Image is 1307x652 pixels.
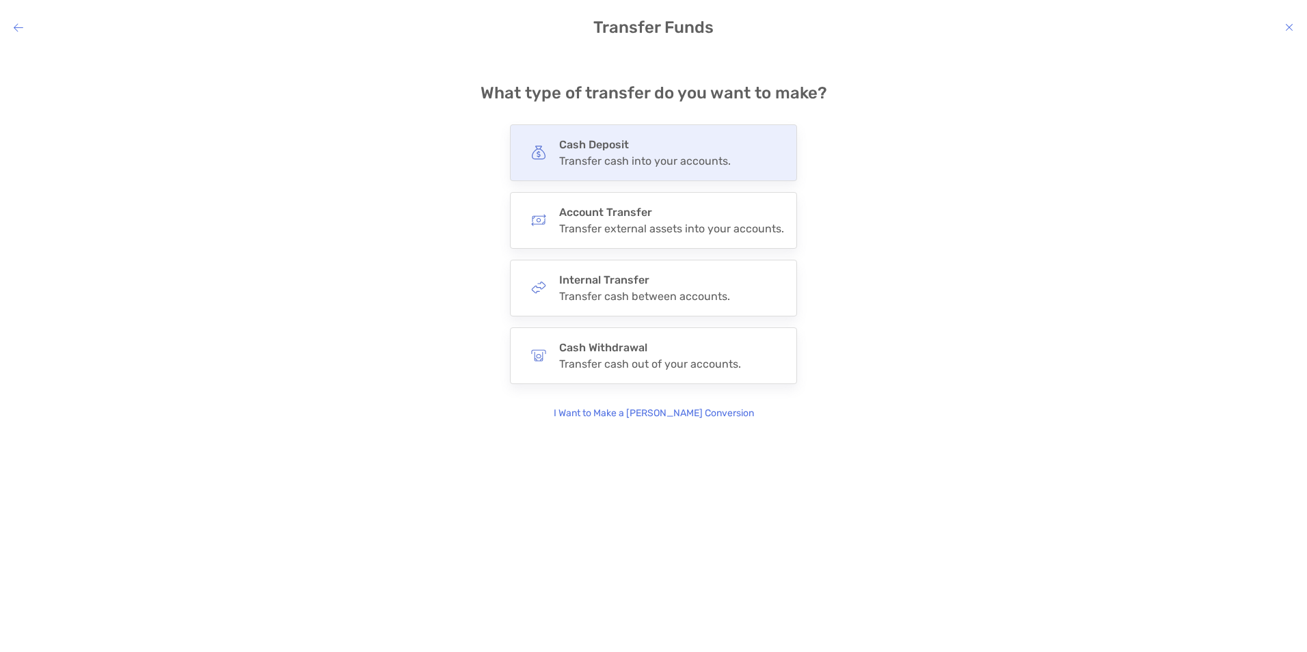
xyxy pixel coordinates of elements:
[531,280,546,295] img: button icon
[559,206,784,219] h4: Account Transfer
[559,273,730,286] h4: Internal Transfer
[481,83,827,103] h4: What type of transfer do you want to make?
[531,145,546,160] img: button icon
[559,154,731,167] div: Transfer cash into your accounts.
[531,213,546,228] img: button icon
[559,357,741,370] div: Transfer cash out of your accounts.
[559,290,730,303] div: Transfer cash between accounts.
[559,222,784,235] div: Transfer external assets into your accounts.
[554,406,754,421] p: I Want to Make a [PERSON_NAME] Conversion
[559,341,741,354] h4: Cash Withdrawal
[531,348,546,363] img: button icon
[559,138,731,151] h4: Cash Deposit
